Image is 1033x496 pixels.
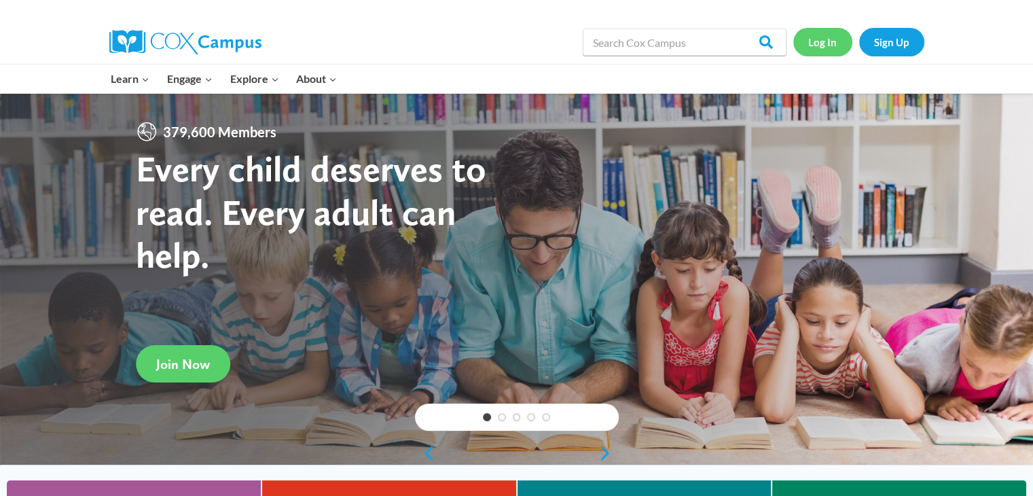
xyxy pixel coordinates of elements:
[859,28,924,56] a: Sign Up
[158,65,221,93] button: Child menu of Engage
[103,65,159,93] button: Child menu of Learn
[793,28,924,56] nav: Secondary Navigation
[527,413,535,421] a: 4
[221,65,288,93] button: Child menu of Explore
[483,413,491,421] a: 1
[415,445,435,461] a: previous
[498,413,506,421] a: 2
[136,346,230,383] a: Join Now
[513,413,521,421] a: 3
[583,29,786,56] input: Search Cox Campus
[156,356,210,372] span: Join Now
[158,121,282,143] span: 379,600 Members
[103,65,346,93] nav: Primary Navigation
[415,440,619,467] div: content slider buttons
[598,445,619,461] a: next
[136,147,486,277] strong: Every child deserves to read. Every adult can help.
[793,28,852,56] a: Log In
[542,413,550,421] a: 5
[287,65,346,93] button: Child menu of About
[109,30,261,54] img: Cox Campus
